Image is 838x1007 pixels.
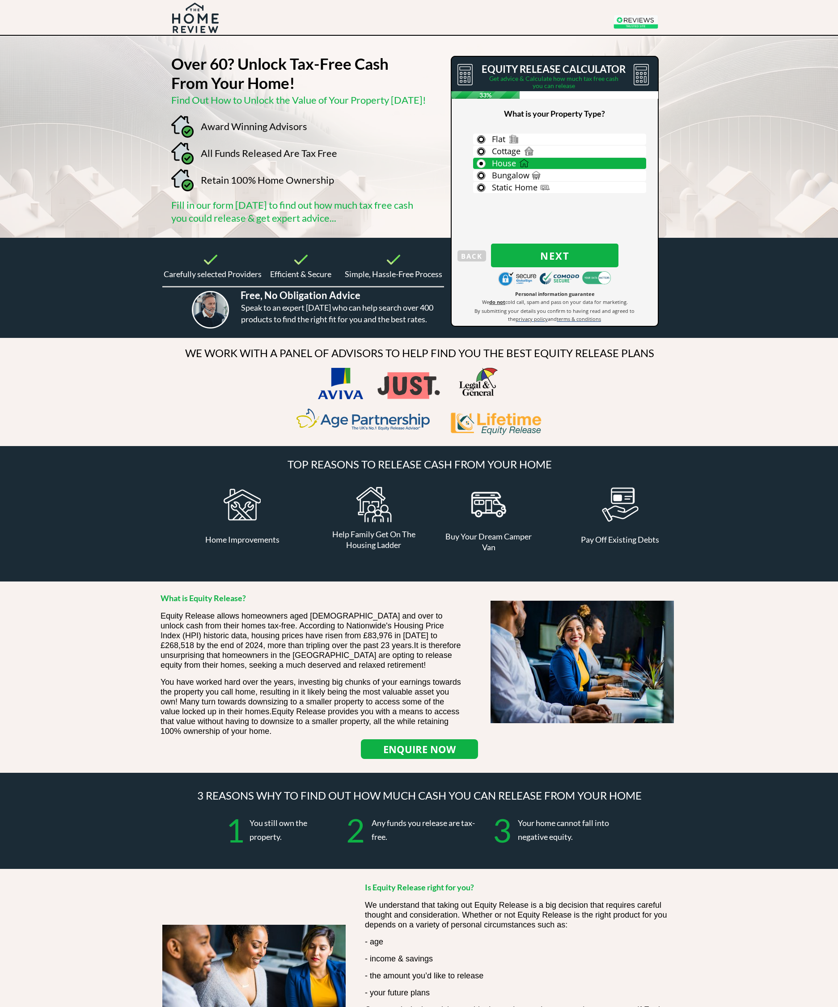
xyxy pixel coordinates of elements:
span: Help Family Get On The Housing Ladder [332,529,415,550]
span: - income & savings [365,954,433,963]
span: - age [365,937,383,946]
button: BACK [457,250,486,261]
span: Free, No Obligation Advice [241,289,360,301]
span: terms & conditions [557,316,601,322]
span: Is Equity Release right for you? [365,882,474,892]
span: Get advice & Calculate how much tax free cash you can release [489,75,618,89]
span: - the amount you’d like to release [365,971,483,980]
span: You have worked hard over the years, investing big chunks of your earnings towards the property y... [161,678,461,716]
a: privacy policy [516,315,548,322]
strong: do not [489,299,505,305]
span: Retain 100% Home Ownership [201,174,334,186]
span: We cold call, spam and pass on your data for marketing. [482,299,628,305]
span: All Funds Released Are Tax Free [201,147,337,159]
span: Fill in our form [DATE] to find out how much tax free cash you could release & get expert advice... [171,199,413,224]
strong: What is Equity Release? [161,593,246,603]
span: Your home cannot fall into negative equity. [518,818,609,842]
span: Cottage [492,146,521,156]
button: Next [491,244,618,267]
span: and [548,316,557,322]
span: 33% [451,91,520,99]
span: Find Out How to Unlock the Value of Your Property [DATE]! [171,94,426,106]
span: Award Winning Advisors [201,120,307,132]
span: Speak to an expert [DATE] who can help search over 400 products to find the right fit for you and... [241,303,433,324]
span: - your future plans [365,988,430,997]
span: TOP REASONS TO RELEASE CASH FROM YOUR HOME [288,458,552,471]
span: Personal information guarantee [515,291,595,297]
strong: 3 [493,811,512,849]
strong: 2 [346,811,365,849]
span: House [492,158,516,169]
span: EQUITY RELEASE CALCULATOR [482,63,626,75]
span: You still own the property. [250,818,307,842]
span: Simple, Hassle-Free Process [345,269,442,279]
span: Next [491,250,618,261]
span: Buy Your Dream Camper Van [445,531,532,552]
span: What is your Property Type? [504,109,605,118]
span: privacy policy [516,316,548,322]
span: ousing prices have risen from £83,976 in [DATE] to £268,518 by the end of 2024, more than triplin... [161,631,437,650]
span: 3 REASONS WHY TO FIND OUT HOW MUCH CASH YOU CAN RELEASE FROM YOUR HOME [197,789,642,802]
span: We understand that taking out Equity Release is a big decision that requires careful thought and ... [365,901,667,929]
span: Bungalow [492,170,529,181]
strong: ENQUIRE NOW [383,742,456,756]
span: Flat [492,134,505,144]
span: WE WORK WITH A PANEL OF ADVISORS TO HELP FIND YOU THE BEST EQUITY RELEASE PLANS [185,346,654,359]
span: By submitting your details you confirm to having read and agreed to the [474,308,635,322]
span: Pay Off Existing Debts [581,535,659,544]
span: Static Home [492,182,538,193]
span: Home Improvements [205,535,279,544]
a: terms & conditions [557,315,601,322]
span: Equity Release allows homeowners aged [DEMOGRAPHIC_DATA] and over to unlock cash from their homes... [161,611,444,640]
span: It is therefore unsurprising that homeowners in the [GEOGRAPHIC_DATA] are opting to release equit... [161,641,461,670]
strong: Over 60? Unlock Tax-Free Cash From Your Home! [171,54,389,92]
span: Any funds you release are tax-free. [372,818,475,842]
span: Equity Release provides you with a means to access that value without having to downsize to a sma... [161,707,459,736]
a: ENQUIRE NOW [361,739,478,759]
span: Carefully selected Providers [164,269,262,279]
strong: 1 [226,811,245,849]
span: Efficient & Secure [270,269,331,279]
